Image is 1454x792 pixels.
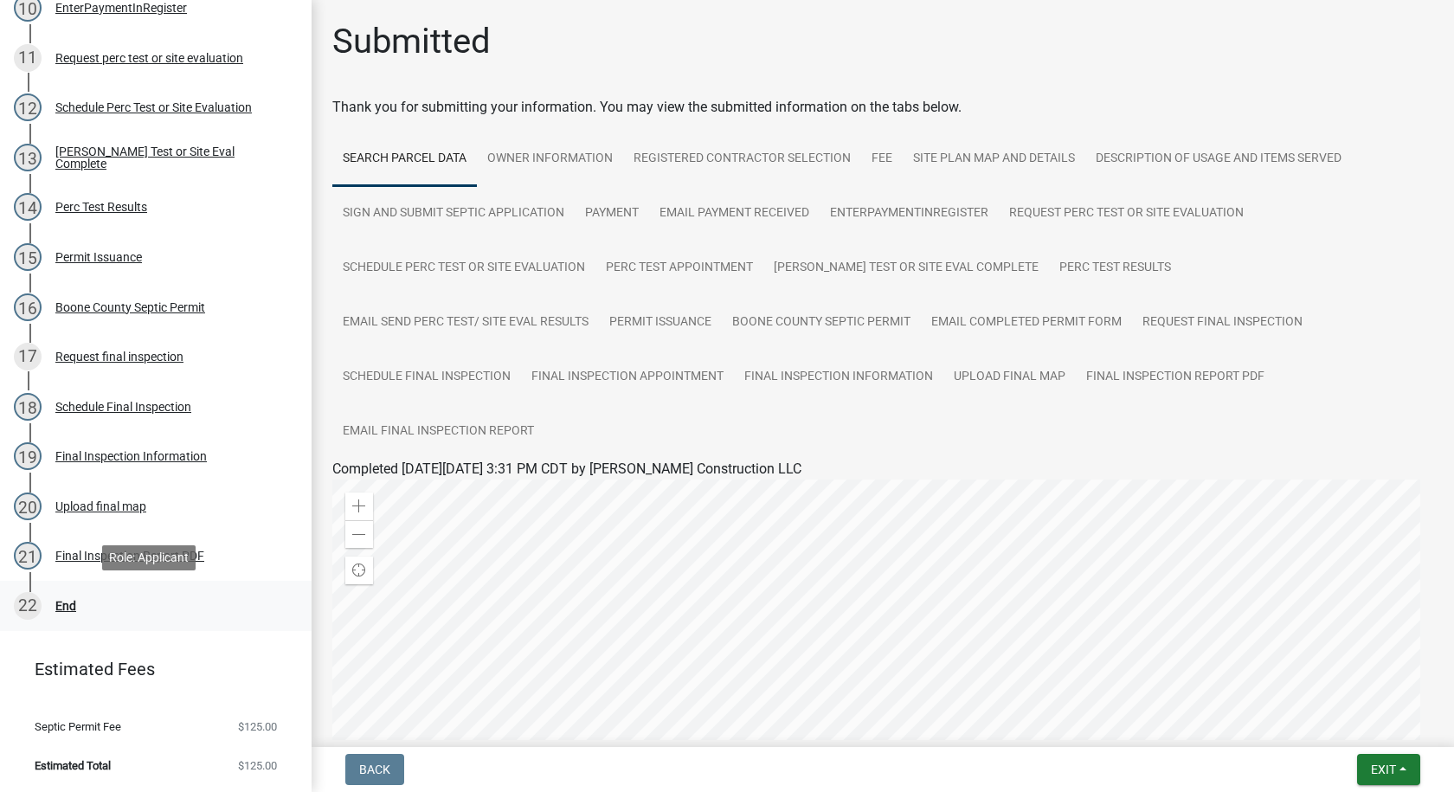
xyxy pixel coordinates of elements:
[722,295,921,351] a: Boone County Septic Permit
[763,241,1049,296] a: [PERSON_NAME] Test or Site Eval Complete
[332,97,1433,118] div: Thank you for submitting your information. You may view the submitted information on the tabs below.
[599,295,722,351] a: Permit Issuance
[14,44,42,72] div: 11
[55,251,142,263] div: Permit Issuance
[55,550,204,562] div: Final Inspection Report PDF
[14,652,284,686] a: Estimated Fees
[345,557,373,584] div: Find my location
[55,52,243,64] div: Request perc test or site evaluation
[14,343,42,370] div: 17
[1085,132,1352,187] a: Description of usage and Items Served
[345,520,373,548] div: Zoom out
[14,393,42,421] div: 18
[734,350,943,405] a: Final Inspection Information
[14,93,42,121] div: 12
[359,763,390,776] span: Back
[903,132,1085,187] a: Site Plan Map and Details
[14,293,42,321] div: 16
[238,760,277,771] span: $125.00
[102,545,196,570] div: Role: Applicant
[332,404,544,460] a: Email Final Inspection Report
[238,721,277,732] span: $125.00
[575,186,649,241] a: Payment
[1371,763,1396,776] span: Exit
[332,21,491,62] h1: Submitted
[999,186,1254,241] a: Request perc test or site evaluation
[623,132,861,187] a: Registered Contractor Selection
[14,193,42,221] div: 14
[55,101,252,113] div: Schedule Perc Test or Site Evaluation
[1357,754,1420,785] button: Exit
[861,132,903,187] a: Fee
[14,144,42,171] div: 13
[1132,295,1313,351] a: Request final inspection
[55,2,187,14] div: EnterPaymentInRegister
[55,145,284,170] div: [PERSON_NAME] Test or Site Eval Complete
[332,460,801,477] span: Completed [DATE][DATE] 3:31 PM CDT by [PERSON_NAME] Construction LLC
[14,493,42,520] div: 20
[649,186,820,241] a: Email Payment Received
[820,186,999,241] a: EnterPaymentInRegister
[55,301,205,313] div: Boone County Septic Permit
[1076,350,1275,405] a: Final Inspection Report PDF
[55,351,183,363] div: Request final inspection
[521,350,734,405] a: Final Inspection Appointment
[943,350,1076,405] a: Upload final map
[477,132,623,187] a: Owner Information
[332,295,599,351] a: Email Send Perc Test/ Site Eval Results
[345,754,404,785] button: Back
[55,600,76,612] div: End
[332,186,575,241] a: Sign and Submit Septic Application
[55,450,207,462] div: Final Inspection Information
[332,241,595,296] a: Schedule Perc Test or Site Evaluation
[921,295,1132,351] a: Email Completed Permit Form
[55,500,146,512] div: Upload final map
[14,442,42,470] div: 19
[55,201,147,213] div: Perc Test Results
[345,493,373,520] div: Zoom in
[35,760,111,771] span: Estimated Total
[14,243,42,271] div: 15
[1049,241,1181,296] a: Perc Test Results
[35,721,121,732] span: Septic Permit Fee
[14,592,42,620] div: 22
[595,241,763,296] a: Perc Test Appointment
[55,401,191,413] div: Schedule Final Inspection
[332,350,521,405] a: Schedule Final Inspection
[14,542,42,570] div: 21
[332,132,477,187] a: Search Parcel Data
